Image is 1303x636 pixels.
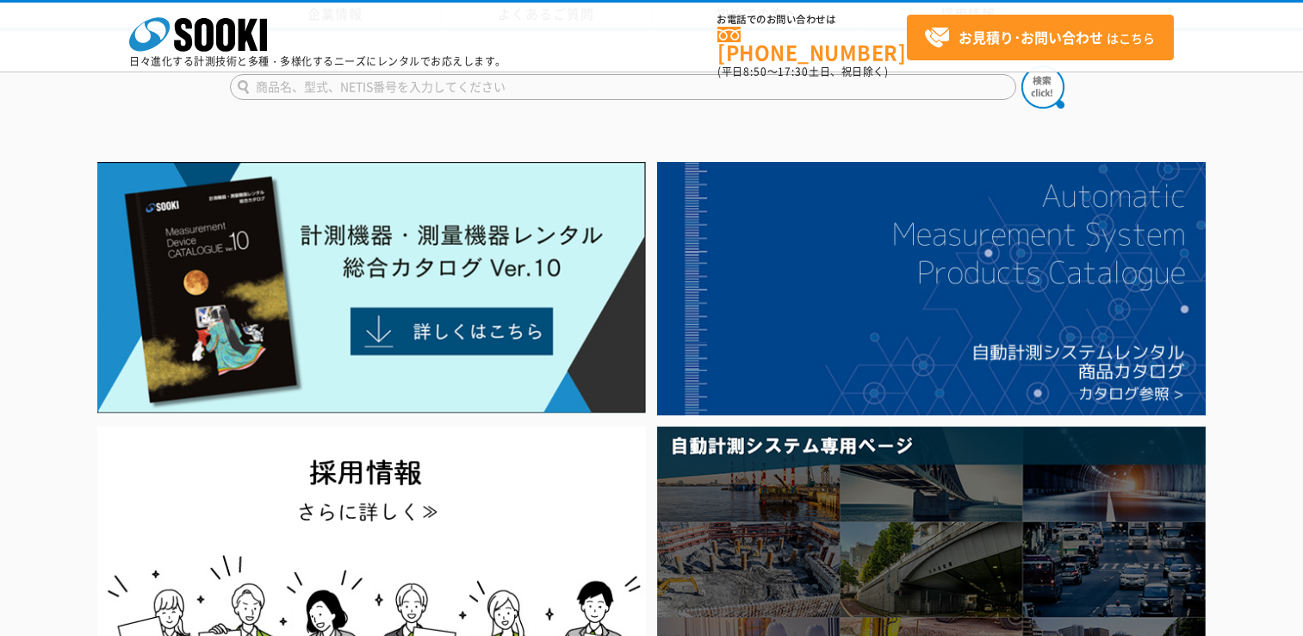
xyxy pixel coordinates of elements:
img: Catalog Ver10 [97,162,646,414]
a: [PHONE_NUMBER] [717,27,907,62]
strong: お見積り･お問い合わせ [959,27,1103,47]
input: 商品名、型式、NETIS番号を入力してください [230,74,1016,100]
img: btn_search.png [1021,65,1064,109]
span: はこちら [924,25,1155,51]
span: (平日 ～ 土日、祝日除く) [717,64,888,79]
img: 自動計測システムカタログ [657,162,1206,415]
span: 8:50 [743,64,767,79]
span: 17:30 [778,64,809,79]
a: お見積り･お問い合わせはこちら [907,15,1174,60]
span: お電話でのお問い合わせは [717,15,907,25]
p: 日々進化する計測技術と多種・多様化するニーズにレンタルでお応えします。 [129,56,506,66]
